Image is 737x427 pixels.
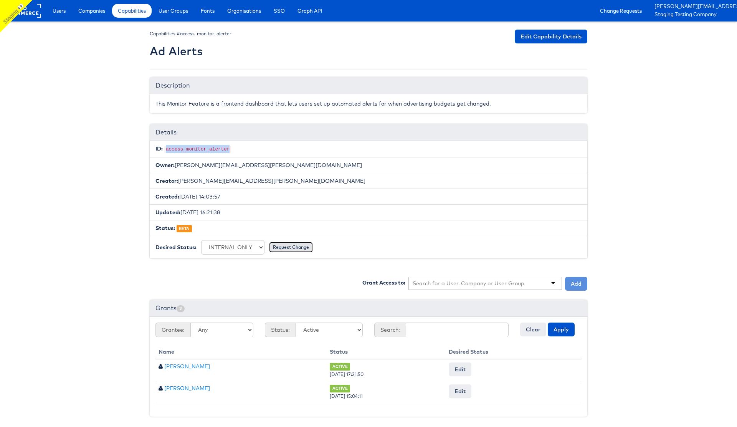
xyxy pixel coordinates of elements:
[195,4,220,18] a: Fonts
[159,386,163,391] span: User
[654,11,731,19] a: Staging Testing Company
[164,385,210,392] a: [PERSON_NAME]
[164,363,210,370] a: [PERSON_NAME]
[73,4,111,18] a: Companies
[565,277,587,291] button: Add
[155,345,327,359] th: Name
[155,193,179,200] b: Created:
[265,323,296,337] span: Status:
[292,4,328,18] a: Graph API
[118,7,146,15] span: Capabilities
[150,94,587,113] div: This Monitor Feature is a frontend dashboard that lets users set up automated alerts for when adv...
[594,4,648,18] a: Change Requests
[78,7,105,15] span: Companies
[327,345,445,359] th: Status
[413,280,525,287] input: Search for a User, Company or User Group
[374,323,406,337] span: Search:
[155,145,163,152] b: ID:
[150,31,231,36] small: Capabilities #access_monitor_alerter
[155,209,180,216] b: Updated:
[654,3,731,11] a: [PERSON_NAME][EMAIL_ADDRESS][PERSON_NAME][DOMAIN_NAME]
[159,364,163,369] span: User
[362,279,405,286] label: Grant Access to:
[515,30,587,43] a: Edit Capability Details
[150,77,587,94] div: Description
[155,323,190,337] span: Grantee:
[153,4,194,18] a: User Groups
[449,362,471,376] button: Edit
[227,7,261,15] span: Organisations
[446,345,582,359] th: Desired Status
[150,124,587,141] div: Details
[330,371,364,377] span: [DATE] 17:21:50
[150,189,587,205] li: [DATE] 14:03:57
[177,225,192,232] span: BETA
[449,384,471,398] button: Edit
[150,300,587,317] div: Grants
[150,45,231,58] h2: Ad Alerts
[150,157,587,173] li: [PERSON_NAME][EMAIL_ADDRESS][PERSON_NAME][DOMAIN_NAME]
[201,7,215,15] span: Fonts
[150,173,587,189] li: [PERSON_NAME][EMAIL_ADDRESS][PERSON_NAME][DOMAIN_NAME]
[297,7,322,15] span: Graph API
[47,4,71,18] a: Users
[159,7,188,15] span: User Groups
[164,146,231,153] code: access_monitor_alerter
[53,7,66,15] span: Users
[155,177,178,184] b: Creator:
[177,305,185,312] span: 2
[274,7,285,15] span: SSO
[268,4,291,18] a: SSO
[221,4,267,18] a: Organisations
[155,244,197,251] b: Desired Status:
[520,323,546,336] button: Clear
[330,393,363,399] span: [DATE] 15:04:11
[330,363,350,370] span: ACTIVE
[150,204,587,220] li: [DATE] 16:21:38
[269,242,313,253] input: Request Change
[330,385,350,392] span: ACTIVE
[155,162,175,169] b: Owner:
[548,323,575,336] button: Apply
[155,225,175,232] b: Status:
[112,4,152,18] a: Capabilities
